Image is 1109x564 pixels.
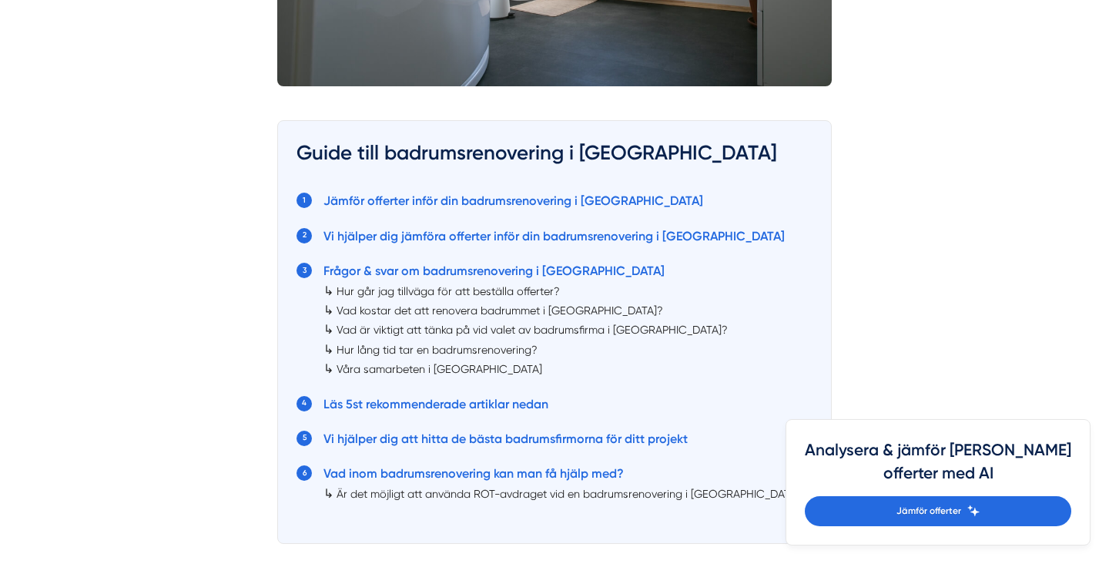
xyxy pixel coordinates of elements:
a: Vi hjälper dig jämföra offerter inför din badrumsrenovering i [GEOGRAPHIC_DATA] [323,229,785,243]
h4: Analysera & jämför [PERSON_NAME] offerter med AI [805,438,1071,496]
span: ↳ [323,361,333,376]
a: Vad är viktigt att tänka på vid valet av badrumsfirma i [GEOGRAPHIC_DATA]? [337,324,728,336]
a: Läs 5st rekommenderade artiklar nedan [323,397,548,411]
span: ↳ [323,486,333,501]
a: Jämför offerter inför din badrumsrenovering i [GEOGRAPHIC_DATA] [323,193,703,208]
span: ↳ [323,322,333,337]
a: Våra samarbeten i [GEOGRAPHIC_DATA] [337,363,542,375]
a: Jämför offerter [805,496,1071,526]
span: ↳ [323,303,333,317]
h3: Guide till badrumsrenovering i [GEOGRAPHIC_DATA] [297,139,812,175]
a: Frågor & svar om badrumsrenovering i [GEOGRAPHIC_DATA] [323,264,665,278]
a: Hur går jag tillväga för att beställa offerter? [337,285,560,297]
a: Vad inom badrumsrenovering kan man få hjälp med? [323,466,624,481]
span: ↳ [323,342,333,357]
a: Hur lång tid tar en badrumsrenovering? [337,344,538,356]
span: ↳ [323,284,333,298]
span: Jämför offerter [896,504,961,519]
a: Är det möjligt att använda ROT-avdraget vid en badrumsrenovering i [GEOGRAPHIC_DATA]? [337,488,806,500]
a: Vad kostar det att renovera badrummet i [GEOGRAPHIC_DATA]? [337,304,663,317]
a: Vi hjälper dig att hitta de bästa badrumsfirmorna för ditt projekt [323,431,688,446]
